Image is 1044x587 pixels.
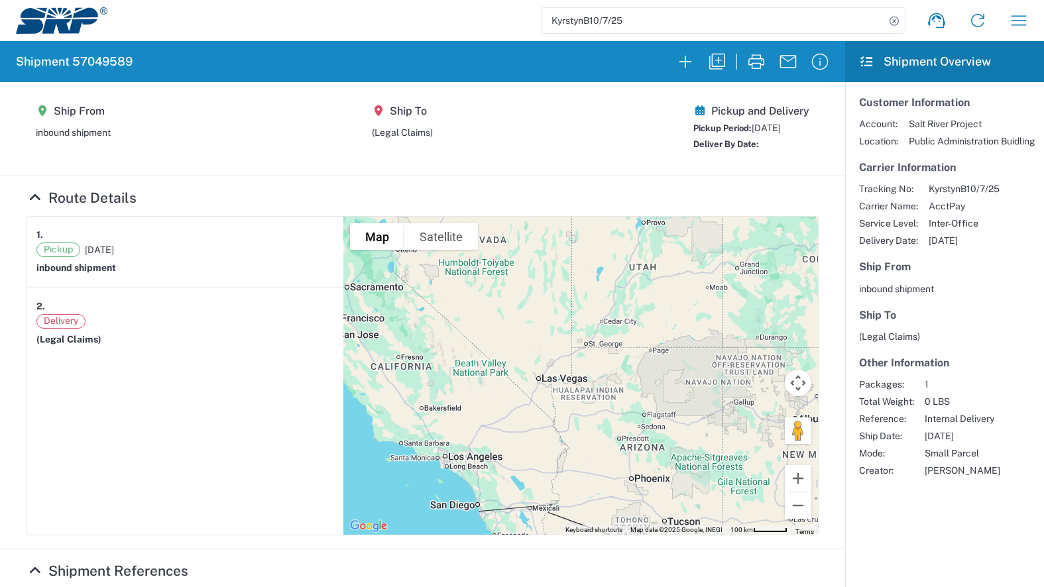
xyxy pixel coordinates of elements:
[36,226,43,242] strong: 1.
[859,217,918,229] span: Service Level:
[859,284,934,294] span: inbound shipment
[730,526,753,533] span: 100 km
[785,417,811,444] button: Drag Pegman onto the map to open Street View
[845,41,1044,82] header: Shipment Overview
[925,396,1000,407] span: 0 LBS
[859,200,918,212] span: Carrier Name:
[27,189,137,206] a: Hide Details
[785,370,811,396] button: Map camera controls
[925,447,1000,459] span: Small Parcel
[929,235,1000,246] span: [DATE]
[929,183,1000,195] span: KyrstynB10/7/25
[859,464,914,476] span: Creator:
[36,314,86,329] span: Delivery
[909,118,1035,130] span: Salt River Project
[693,105,809,117] h5: Pickup and Delivery
[36,297,45,314] strong: 2.
[859,378,914,390] span: Packages:
[859,447,914,459] span: Mode:
[36,242,80,257] span: Pickup
[859,118,898,130] span: Account:
[909,135,1035,147] span: Public Administration Buidling
[929,200,1000,212] span: AcctPay
[859,235,918,246] span: Delivery Date:
[372,127,433,138] span: (Legal Claims)
[27,562,188,579] a: Hide Details
[859,413,914,425] span: Reference:
[36,334,101,345] span: (Legal Claims)
[542,8,885,33] input: Shipment, tracking or reference number
[693,139,759,149] span: Deliver By Date:
[350,223,404,250] button: Show street map
[925,430,1000,442] span: [DATE]
[85,244,114,256] span: [DATE]
[404,223,478,250] button: Show satellite imagery
[859,260,1030,273] h5: Ship From
[347,517,390,535] a: Open this area in Google Maps (opens a new window)
[785,465,811,492] button: Zoom in
[859,356,1030,369] h5: Other Information
[36,127,111,138] div: inbound shipment
[565,525,622,535] button: Keyboard shortcuts
[693,123,752,133] span: Pickup Period:
[859,331,920,342] span: (Legal Claims)
[630,526,723,533] span: Map data ©2025 Google, INEGI
[859,309,1030,321] h5: Ship To
[929,217,1000,229] span: Inter-Office
[16,54,133,70] h2: Shipment 57049589
[925,378,1000,390] span: 1
[859,96,1030,109] h5: Customer Information
[859,183,918,195] span: Tracking No:
[36,105,111,117] h5: Ship From
[925,413,1000,425] span: Internal Delivery
[726,525,791,535] button: Map Scale: 100 km per 48 pixels
[859,135,898,147] span: Location:
[752,123,781,133] span: [DATE]
[859,161,1030,174] h5: Carrier Information
[372,105,433,117] h5: Ship To
[785,492,811,519] button: Zoom out
[36,262,116,273] strong: inbound shipment
[347,517,390,535] img: Google
[795,528,814,535] a: Terms
[859,396,914,407] span: Total Weight:
[859,430,914,442] span: Ship Date:
[16,7,107,34] img: srp
[925,464,1000,476] span: [PERSON_NAME]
